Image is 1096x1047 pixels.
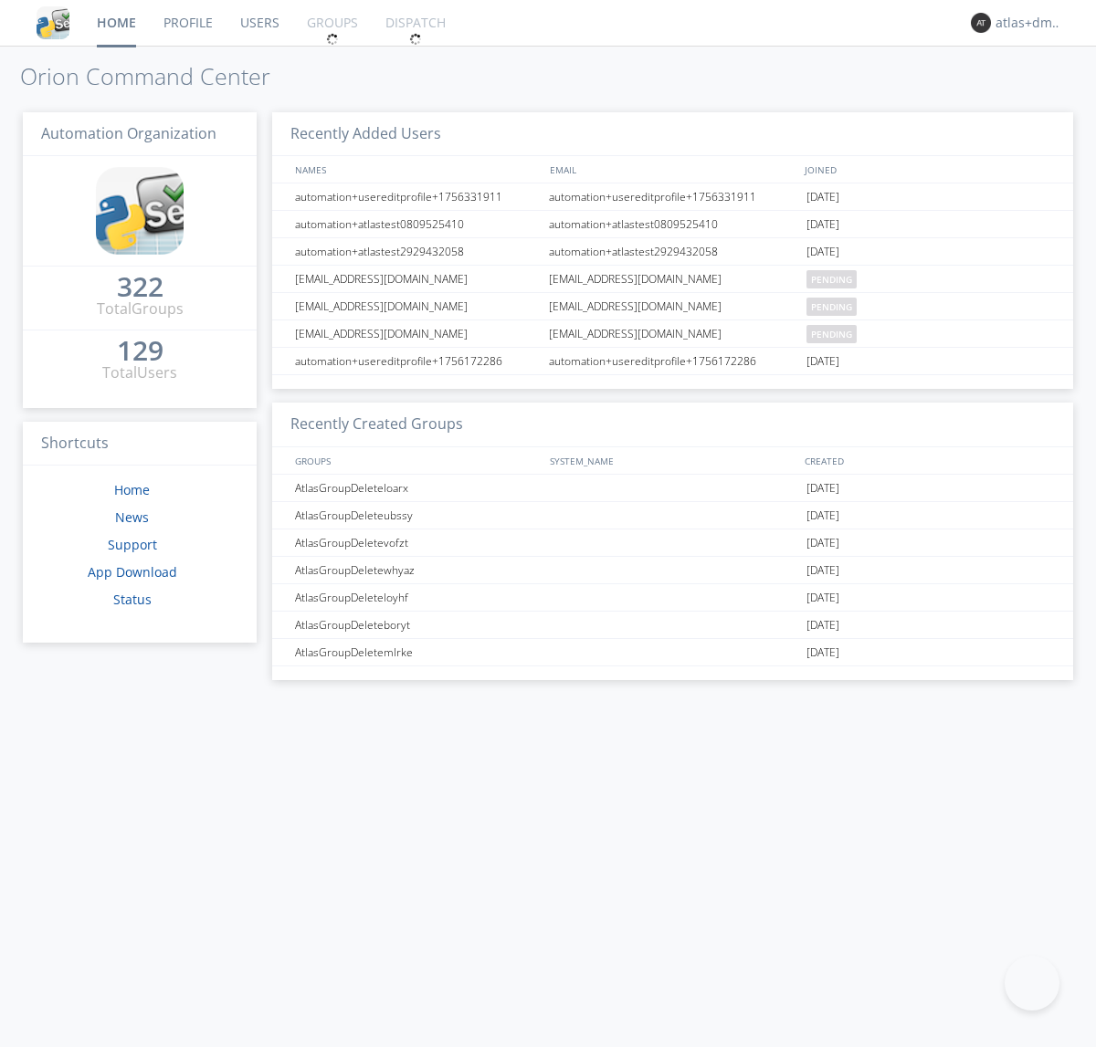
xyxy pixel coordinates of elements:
[37,6,69,39] img: cddb5a64eb264b2086981ab96f4c1ba7
[806,584,839,612] span: [DATE]
[272,293,1073,320] a: [EMAIL_ADDRESS][DOMAIN_NAME][EMAIL_ADDRESS][DOMAIN_NAME]pending
[806,183,839,211] span: [DATE]
[290,183,543,210] div: automation+usereditprofile+1756331911
[115,508,149,526] a: News
[88,563,177,581] a: App Download
[117,341,163,362] a: 129
[41,123,216,143] span: Automation Organization
[290,266,543,292] div: [EMAIL_ADDRESS][DOMAIN_NAME]
[272,502,1073,529] a: AtlasGroupDeleteubssy[DATE]
[996,14,1064,32] div: atlas+dm+only+lead
[290,238,543,265] div: automation+atlastest2929432058
[544,183,802,210] div: automation+usereditprofile+1756331911
[545,156,800,183] div: EMAIL
[544,320,802,347] div: [EMAIL_ADDRESS][DOMAIN_NAME]
[800,447,1056,474] div: CREATED
[113,591,152,608] a: Status
[806,238,839,266] span: [DATE]
[290,584,543,611] div: AtlasGroupDeleteloyhf
[102,362,177,383] div: Total Users
[544,266,802,292] div: [EMAIL_ADDRESS][DOMAIN_NAME]
[326,33,339,46] img: spin.svg
[272,403,1073,447] h3: Recently Created Groups
[971,13,991,33] img: 373638.png
[806,270,857,288] span: pending
[290,475,543,501] div: AtlasGroupDeleteloarx
[272,112,1073,157] h3: Recently Added Users
[117,277,163,296] div: 322
[290,293,543,319] div: [EMAIL_ADDRESS][DOMAIN_NAME]
[290,211,543,237] div: automation+atlastest0809525410
[806,475,839,502] span: [DATE]
[290,557,543,583] div: AtlasGroupDeletewhyaz
[290,156,541,183] div: NAMES
[290,529,543,556] div: AtlasGroupDeletevofzt
[272,266,1073,293] a: [EMAIL_ADDRESS][DOMAIN_NAME][EMAIL_ADDRESS][DOMAIN_NAME]pending
[544,238,802,265] div: automation+atlastest2929432058
[272,584,1073,612] a: AtlasGroupDeleteloyhf[DATE]
[272,639,1073,666] a: AtlasGroupDeletemlrke[DATE]
[290,447,541,474] div: GROUPS
[806,502,839,529] span: [DATE]
[117,277,163,298] a: 322
[800,156,1056,183] div: JOINED
[290,502,543,529] div: AtlasGroupDeleteubssy
[272,557,1073,584] a: AtlasGroupDeletewhyaz[DATE]
[114,481,150,498] a: Home
[23,422,257,466] h3: Shortcuts
[108,536,157,553] a: Support
[806,639,839,666] span: [DATE]
[806,529,839,557] span: [DATE]
[806,298,857,316] span: pending
[96,167,184,255] img: cddb5a64eb264b2086981ab96f4c1ba7
[272,348,1073,375] a: automation+usereditprofile+1756172286automation+usereditprofile+1756172286[DATE]
[544,293,802,319] div: [EMAIL_ADDRESS][DOMAIN_NAME]
[272,612,1073,639] a: AtlasGroupDeleteboryt[DATE]
[806,325,857,343] span: pending
[806,211,839,238] span: [DATE]
[272,211,1073,238] a: automation+atlastest0809525410automation+atlastest0809525410[DATE]
[544,211,802,237] div: automation+atlastest0809525410
[290,320,543,347] div: [EMAIL_ADDRESS][DOMAIN_NAME]
[272,183,1073,211] a: automation+usereditprofile+1756331911automation+usereditprofile+1756331911[DATE]
[1005,956,1059,1010] iframe: Toggle Customer Support
[806,612,839,639] span: [DATE]
[97,298,184,319] div: Total Groups
[806,557,839,584] span: [DATE]
[545,447,800,474] div: SYSTEM_NAME
[290,612,543,638] div: AtlasGroupDeleteboryt
[272,320,1073,348] a: [EMAIL_ADDRESS][DOMAIN_NAME][EMAIL_ADDRESS][DOMAIN_NAME]pending
[290,348,543,374] div: automation+usereditprofile+1756172286
[117,341,163,360] div: 129
[409,33,422,46] img: spin.svg
[806,348,839,375] span: [DATE]
[272,238,1073,266] a: automation+atlastest2929432058automation+atlastest2929432058[DATE]
[272,475,1073,502] a: AtlasGroupDeleteloarx[DATE]
[544,348,802,374] div: automation+usereditprofile+1756172286
[272,529,1073,557] a: AtlasGroupDeletevofzt[DATE]
[290,639,543,665] div: AtlasGroupDeletemlrke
